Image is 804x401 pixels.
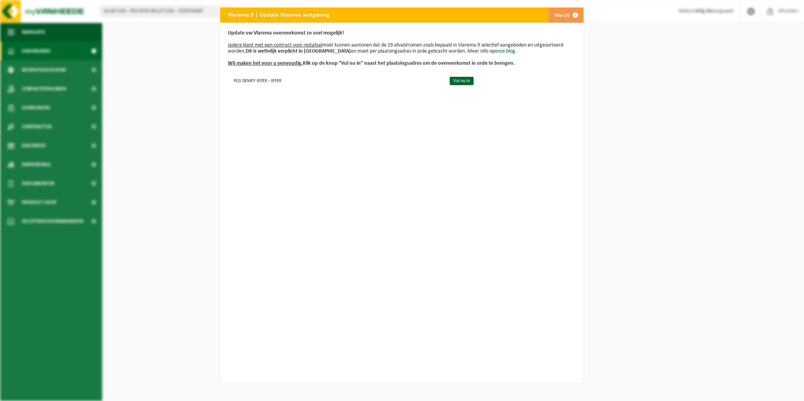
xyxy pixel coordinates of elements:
td: PGS DEMEY IEPER - IEPER [228,74,443,87]
button: Skip (2) [548,8,583,23]
p: moet kunnen aantonen dat de 29 afvalstromen zoals bepaald in Vlarema 9 selectief aangeboden en ui... [228,30,576,67]
a: Vul nu in [450,77,474,85]
u: Iedere klant met een contract voor restafval [228,42,322,48]
u: Wij maken het voor u eenvoudig. [228,61,303,66]
b: Dit is wettelijk verplicht in [GEOGRAPHIC_DATA] [246,48,351,54]
b: Klik op de knop "Vul nu in" naast het plaatsingsadres om de overeenkomst in orde te brengen. [228,61,515,66]
b: Update uw Vlarema overeenkomst zo snel mogelijk! [228,30,344,36]
h2: Vlarema 9 | Update Vlaamse wetgeving [220,8,337,22]
a: onze blog. [495,48,517,54]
